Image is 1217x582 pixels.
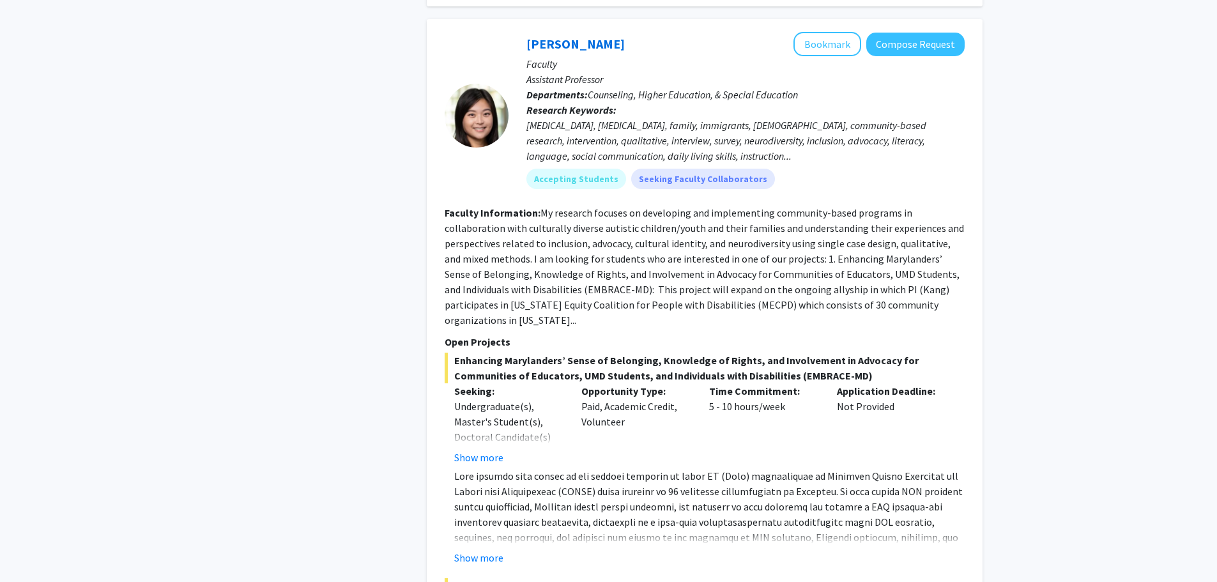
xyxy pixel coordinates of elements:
[445,206,964,326] fg-read-more: My research focuses on developing and implementing community-based programs in collaboration with...
[10,525,54,572] iframe: Chat
[445,353,965,383] span: Enhancing Marylanders’ Sense of Belonging, Knowledge of Rights, and Involvement in Advocacy for C...
[445,206,540,219] b: Faculty Information:
[581,383,690,399] p: Opportunity Type:
[454,399,563,475] div: Undergraduate(s), Master's Student(s), Doctoral Candidate(s) (PhD, MD, DMD, PharmD, etc.)
[454,450,503,465] button: Show more
[827,383,955,465] div: Not Provided
[588,88,798,101] span: Counseling, Higher Education, & Special Education
[526,36,625,52] a: [PERSON_NAME]
[793,32,861,56] button: Add Veronica Kang to Bookmarks
[526,88,588,101] b: Departments:
[526,72,965,87] p: Assistant Professor
[837,383,945,399] p: Application Deadline:
[526,56,965,72] p: Faculty
[526,169,626,189] mat-chip: Accepting Students
[445,334,965,349] p: Open Projects
[572,383,700,465] div: Paid, Academic Credit, Volunteer
[454,550,503,565] button: Show more
[700,383,827,465] div: 5 - 10 hours/week
[631,169,775,189] mat-chip: Seeking Faculty Collaborators
[709,383,818,399] p: Time Commitment:
[866,33,965,56] button: Compose Request to Veronica Kang
[526,118,965,164] div: [MEDICAL_DATA], [MEDICAL_DATA], family, immigrants, [DEMOGRAPHIC_DATA], community-based research,...
[526,103,616,116] b: Research Keywords:
[454,383,563,399] p: Seeking:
